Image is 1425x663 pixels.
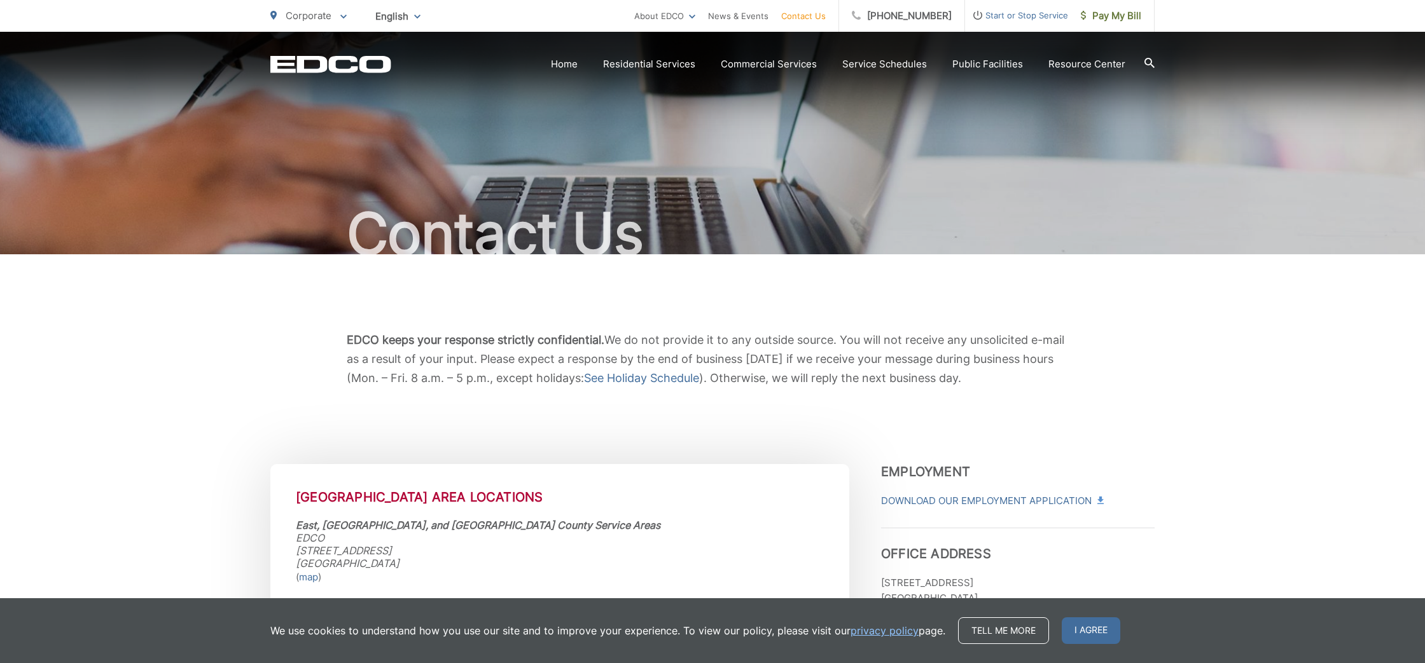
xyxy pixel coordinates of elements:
[584,369,699,388] a: See Holiday Schedule
[270,55,391,73] a: EDCD logo. Return to the homepage.
[296,489,824,505] h2: [GEOGRAPHIC_DATA] Area Locations
[347,331,1078,388] p: We do not provide it to any outside source. You will not receive any unsolicited e-mail as a resu...
[296,570,824,585] p: ( )
[366,5,430,27] span: English
[958,617,1049,644] a: Tell me more
[1048,57,1125,72] a: Resource Center
[851,623,919,638] a: privacy policy
[603,57,695,72] a: Residential Services
[1081,8,1141,24] span: Pay My Bill
[881,493,1102,509] a: Download Our Employment Application
[708,8,768,24] a: News & Events
[952,57,1023,72] a: Public Facilities
[842,57,927,72] a: Service Schedules
[634,8,695,24] a: About EDCO
[781,8,826,24] a: Contact Us
[299,570,318,585] a: map
[881,575,1155,606] p: [STREET_ADDRESS] [GEOGRAPHIC_DATA]
[721,57,817,72] a: Commercial Services
[270,623,945,638] p: We use cookies to understand how you use our site and to improve your experience. To view our pol...
[551,57,578,72] a: Home
[347,333,604,346] b: EDCO keeps your response strictly confidential.
[881,528,1155,561] h3: Office Address
[1062,617,1120,644] span: I agree
[296,519,660,531] strong: East, [GEOGRAPHIC_DATA], and [GEOGRAPHIC_DATA] County Service Areas
[881,464,1155,479] h3: Employment
[270,202,1155,266] h1: Contact Us
[296,519,824,570] address: EDCO [STREET_ADDRESS] [GEOGRAPHIC_DATA]
[286,10,331,22] span: Corporate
